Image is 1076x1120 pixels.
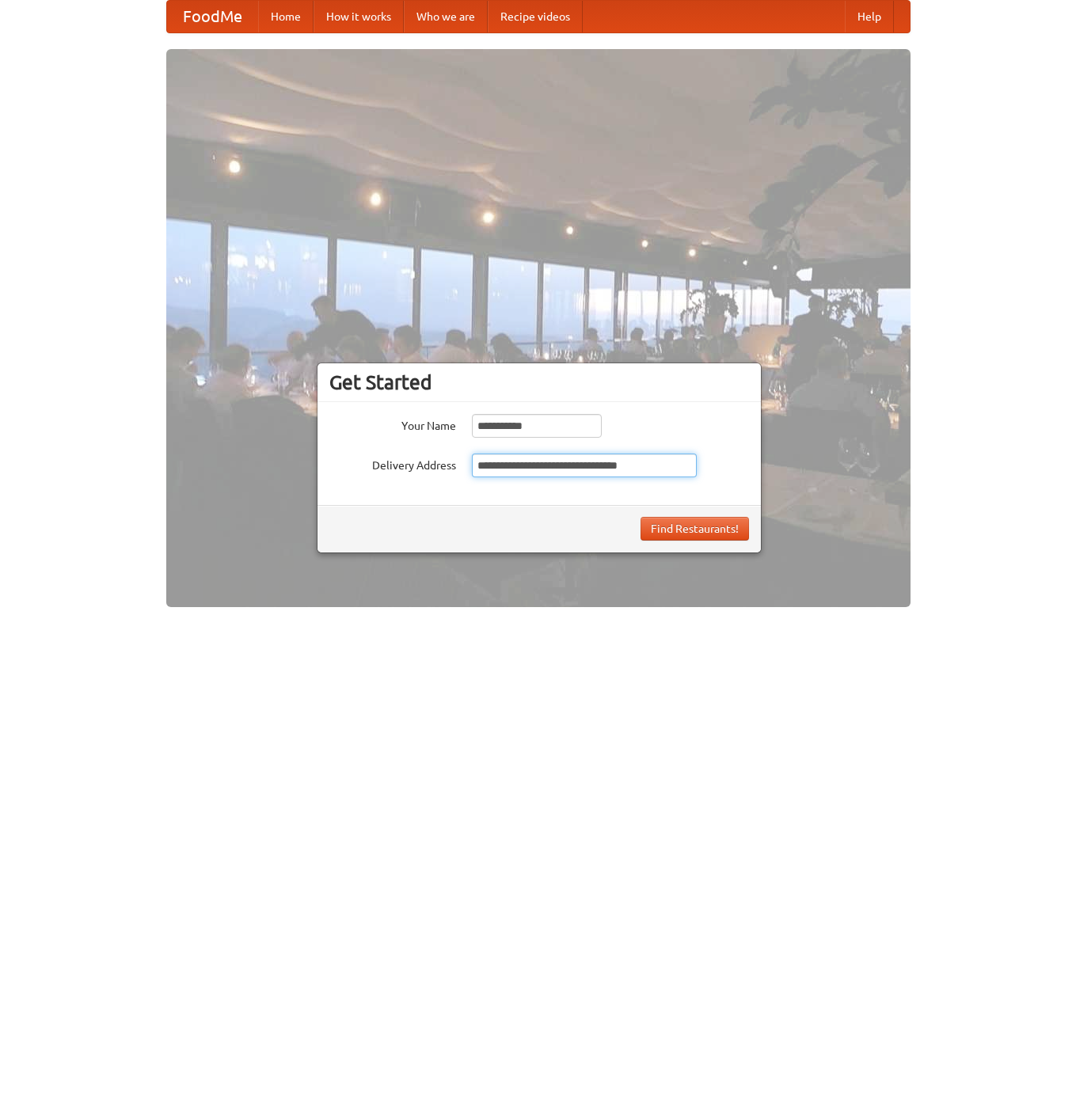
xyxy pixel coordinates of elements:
a: FoodMe [167,1,258,32]
a: Who we are [404,1,488,32]
a: Help [845,1,894,32]
label: Delivery Address [329,454,456,473]
a: How it works [314,1,404,32]
h3: Get Started [329,370,749,394]
a: Recipe videos [488,1,583,32]
a: Home [258,1,314,32]
label: Your Name [329,414,456,434]
button: Find Restaurants! [641,517,749,541]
